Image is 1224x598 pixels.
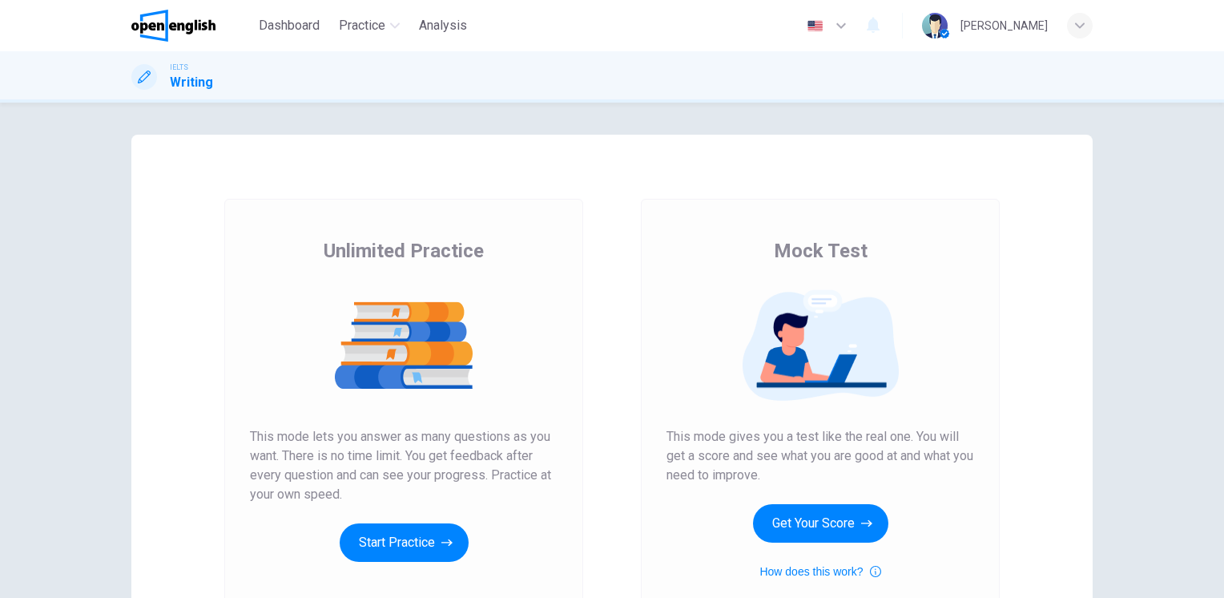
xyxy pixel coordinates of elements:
[759,562,880,581] button: How does this work?
[259,16,320,35] span: Dashboard
[250,427,558,504] span: This mode lets you answer as many questions as you want. There is no time limit. You get feedback...
[413,11,473,40] button: Analysis
[960,16,1048,35] div: [PERSON_NAME]
[170,62,188,73] span: IELTS
[324,238,484,264] span: Unlimited Practice
[922,13,948,38] img: Profile picture
[332,11,406,40] button: Practice
[339,16,385,35] span: Practice
[419,16,467,35] span: Analysis
[131,10,252,42] a: OpenEnglish logo
[753,504,888,543] button: Get Your Score
[252,11,326,40] button: Dashboard
[774,238,868,264] span: Mock Test
[131,10,215,42] img: OpenEnglish logo
[170,73,213,92] h1: Writing
[340,523,469,562] button: Start Practice
[666,427,974,485] span: This mode gives you a test like the real one. You will get a score and see what you are good at a...
[805,20,825,32] img: en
